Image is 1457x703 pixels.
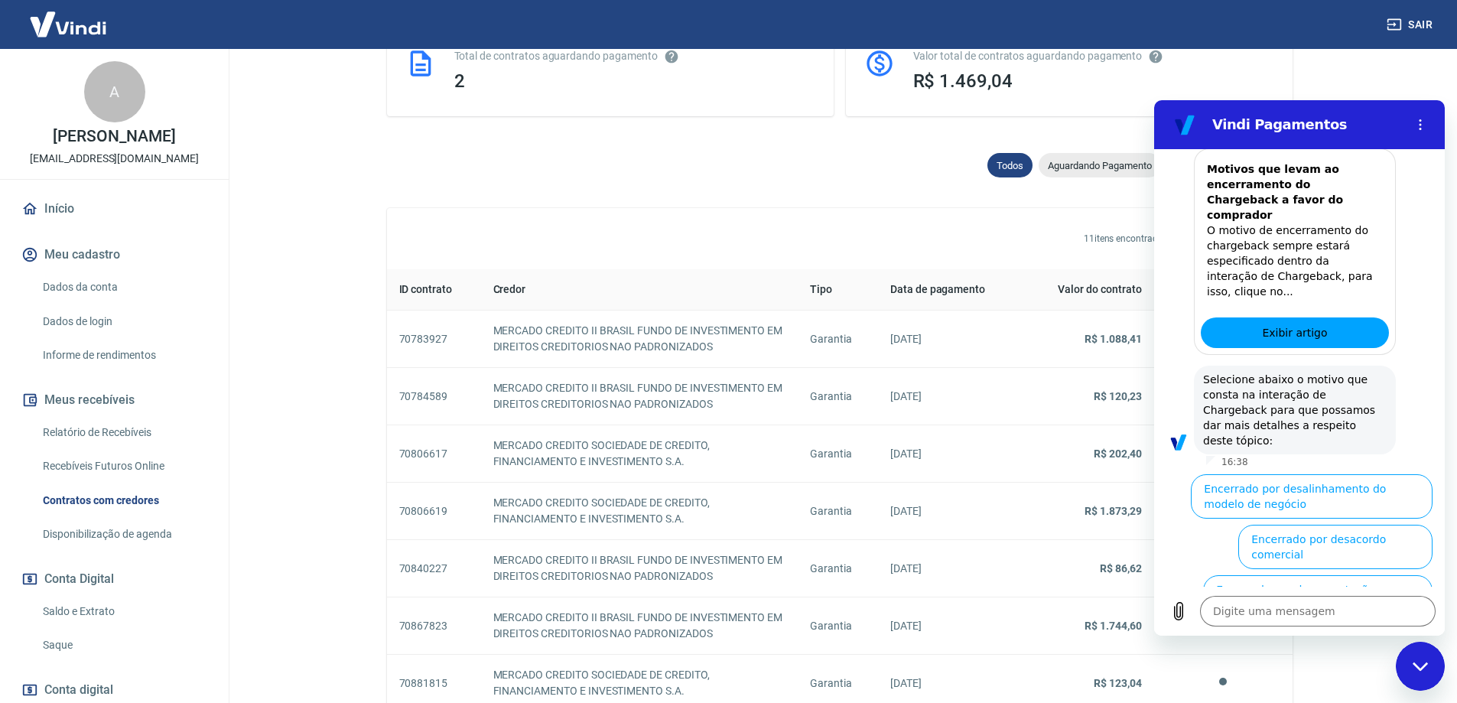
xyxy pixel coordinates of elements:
[37,596,210,627] a: Saldo e Extrato
[890,618,1010,634] p: [DATE]
[18,1,118,47] img: Vindi
[890,446,1010,462] p: [DATE]
[30,151,199,167] p: [EMAIL_ADDRESS][DOMAIN_NAME]
[454,70,815,92] div: 2
[399,389,469,405] p: 70784589
[1085,333,1141,345] strong: R$ 1.088,41
[399,618,469,634] p: 70867823
[1084,232,1225,246] p: 11 itens encontrados. Página 1 de 1
[987,160,1033,171] span: Todos
[1094,448,1142,460] strong: R$ 202,40
[493,495,785,527] p: MERCADO CREDITO SOCIEDADE DE CREDITO, FINANCIAMENTO E INVESTIMENTO S.A.
[399,561,469,577] p: 70840227
[44,679,113,701] span: Conta digital
[810,675,866,692] p: Garantia
[913,48,1274,64] div: Valor total de contratos aguardando pagamento
[890,389,1010,405] p: [DATE]
[1085,505,1141,517] strong: R$ 1.873,29
[493,667,785,699] p: MERCADO CREDITO SOCIEDADE DE CREDITO, FINANCIAMENTO E INVESTIMENTO S.A.
[493,438,785,470] p: MERCADO CREDITO SOCIEDADE DE CREDITO, FINANCIAMENTO E INVESTIMENTO S.A.
[1148,49,1163,64] svg: O valor comprometido não se refere a pagamentos pendentes na Vindi e sim como garantia a outras i...
[84,61,145,122] div: A
[387,269,481,311] th: ID contrato
[1384,11,1439,39] button: Sair
[810,618,866,634] p: Garantia
[37,519,210,550] a: Disponibilização de agenda
[810,561,866,577] p: Garantia
[18,562,210,596] button: Conta Digital
[37,417,210,448] a: Relatório de Recebíveis
[664,49,679,64] svg: Esses contratos não se referem à Vindi, mas sim a outras instituições.
[1085,620,1141,632] strong: R$ 1.744,60
[810,446,866,462] p: Garantia
[810,389,866,405] p: Garantia
[18,238,210,272] button: Meu cadastro
[399,503,469,519] p: 70806619
[890,331,1010,347] p: [DATE]
[1396,642,1445,691] iframe: Botão para abrir a janela de mensagens, conversa em andamento
[481,269,798,311] th: Credor
[399,446,469,462] p: 70806617
[399,675,469,692] p: 70881815
[890,503,1010,519] p: [DATE]
[1094,390,1142,402] strong: R$ 120,23
[37,340,210,371] a: Informe de rendimentos
[37,306,210,337] a: Dados de login
[987,153,1033,177] div: Todos
[18,192,210,226] a: Início
[890,675,1010,692] p: [DATE]
[454,48,815,64] div: Total de contratos aguardando pagamento
[37,630,210,661] a: Saque
[1039,160,1161,171] span: Aguardando Pagamento
[913,70,1013,92] span: R$ 1.469,04
[493,610,785,642] p: MERCADO CREDITO II BRASIL FUNDO DE INVESTIMENTO EM DIREITOS CREDITORIOS NAO PADRONIZADOS
[1039,153,1161,177] div: Aguardando Pagamento
[1023,269,1153,311] th: Valor do contrato
[878,269,1023,311] th: Data de pagamento
[1100,562,1142,574] strong: R$ 86,62
[890,561,1010,577] p: [DATE]
[18,383,210,417] button: Meus recebíveis
[810,503,866,519] p: Garantia
[493,323,785,355] p: MERCADO CREDITO II BRASIL FUNDO DE INVESTIMENTO EM DIREITOS CREDITORIOS NAO PADRONIZADOS
[37,451,210,482] a: Recebíveis Futuros Online
[493,380,785,412] p: MERCADO CREDITO II BRASIL FUNDO DE INVESTIMENTO EM DIREITOS CREDITORIOS NAO PADRONIZADOS
[1154,100,1445,636] iframe: Janela de mensagens
[798,269,878,311] th: Tipo
[399,331,469,347] p: 70783927
[1094,677,1142,689] strong: R$ 123,04
[493,552,785,584] p: MERCADO CREDITO II BRASIL FUNDO DE INVESTIMENTO EM DIREITOS CREDITORIOS NAO PADRONIZADOS
[37,272,210,303] a: Dados da conta
[53,129,175,145] p: [PERSON_NAME]
[810,331,866,347] p: Garantia
[37,485,210,516] a: Contratos com credores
